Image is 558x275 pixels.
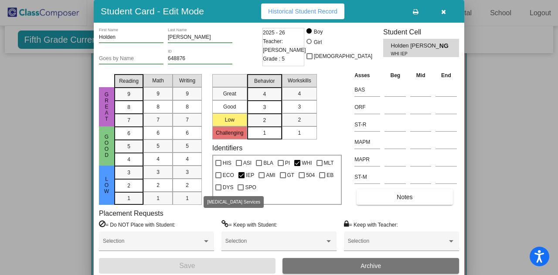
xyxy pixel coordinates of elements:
[157,129,160,137] span: 6
[298,116,301,124] span: 2
[344,220,398,229] label: = Keep with Teacher:
[223,182,234,193] span: DYS
[383,28,459,36] h3: Student Cell
[433,71,459,80] th: End
[127,194,130,202] span: 1
[186,103,189,111] span: 8
[101,6,204,17] h3: Student Card - Edit Mode
[186,194,189,202] span: 1
[298,90,301,98] span: 4
[103,134,111,158] span: Good
[357,189,453,205] button: Notes
[298,129,301,137] span: 1
[313,38,322,46] div: Girl
[391,51,433,57] span: WHI IEP
[127,169,130,177] span: 3
[354,136,380,149] input: assessment
[391,41,439,51] span: Holden [PERSON_NAME]
[382,71,408,80] th: Beg
[103,92,111,122] span: Great
[288,77,311,85] span: Workskills
[157,90,160,98] span: 9
[127,182,130,190] span: 2
[179,77,195,85] span: Writing
[127,116,130,124] span: 7
[246,170,254,180] span: IEP
[397,194,413,200] span: Notes
[99,220,175,229] label: = Do NOT Place with Student:
[243,158,252,168] span: ASI
[179,262,195,269] span: Save
[157,142,160,150] span: 5
[223,170,234,180] span: ECO
[263,54,285,63] span: Grade : 5
[186,142,189,150] span: 5
[282,258,459,274] button: Archive
[157,103,160,111] span: 8
[186,90,189,98] span: 9
[157,155,160,163] span: 4
[261,3,344,19] button: Historical Student Record
[223,158,231,168] span: HIS
[354,118,380,131] input: assessment
[354,153,380,166] input: assessment
[157,181,160,189] span: 2
[127,103,130,111] span: 8
[157,194,160,202] span: 1
[302,158,312,168] span: WHI
[127,143,130,150] span: 5
[186,155,189,163] span: 4
[263,37,306,54] span: Teacher: [PERSON_NAME]
[313,28,323,36] div: Boy
[119,77,139,85] span: Reading
[352,71,382,80] th: Asses
[285,158,290,168] span: PI
[361,262,381,269] span: Archive
[186,116,189,124] span: 7
[245,182,256,193] span: SPO
[127,129,130,137] span: 6
[157,116,160,124] span: 7
[157,168,160,176] span: 3
[314,51,372,61] span: [DEMOGRAPHIC_DATA]
[268,8,337,15] span: Historical Student Record
[287,170,295,180] span: GT
[263,103,266,111] span: 3
[99,258,276,274] button: Save
[327,170,333,180] span: EB
[221,220,277,229] label: = Keep with Student:
[127,90,130,98] span: 9
[168,56,232,62] input: Enter ID
[186,129,189,137] span: 6
[103,176,111,194] span: Low
[99,56,163,62] input: goes by name
[354,83,380,96] input: assessment
[266,170,275,180] span: AMI
[263,28,285,37] span: 2025 - 26
[263,90,266,98] span: 4
[186,168,189,176] span: 3
[324,158,334,168] span: MLT
[263,116,266,124] span: 2
[186,181,189,189] span: 2
[298,103,301,111] span: 3
[354,101,380,114] input: assessment
[439,41,452,51] span: NG
[263,129,266,137] span: 1
[127,156,130,163] span: 4
[354,170,380,183] input: assessment
[263,158,273,168] span: BLA
[306,170,315,180] span: 504
[212,144,242,152] label: Identifiers
[99,209,163,217] label: Placement Requests
[408,71,433,80] th: Mid
[152,77,164,85] span: Math
[254,77,275,85] span: Behavior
